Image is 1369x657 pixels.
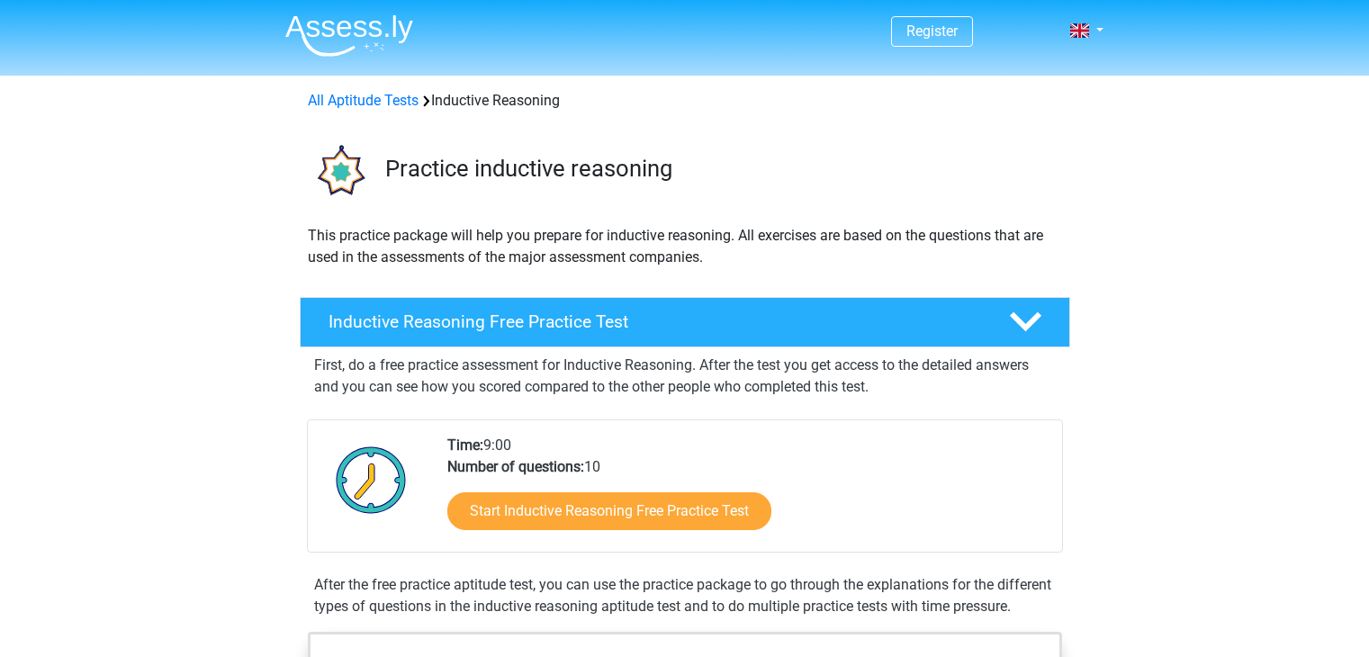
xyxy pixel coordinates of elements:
[307,574,1063,617] div: After the free practice aptitude test, you can use the practice package to go through the explana...
[301,133,377,210] img: inductive reasoning
[308,225,1062,268] p: This practice package will help you prepare for inductive reasoning. All exercises are based on t...
[447,492,771,530] a: Start Inductive Reasoning Free Practice Test
[314,355,1056,398] p: First, do a free practice assessment for Inductive Reasoning. After the test you get access to th...
[326,435,417,525] img: Clock
[329,311,980,332] h4: Inductive Reasoning Free Practice Test
[293,297,1077,347] a: Inductive Reasoning Free Practice Test
[906,22,958,40] a: Register
[308,92,419,109] a: All Aptitude Tests
[434,435,1061,552] div: 9:00 10
[447,436,483,454] b: Time:
[447,458,584,475] b: Number of questions:
[285,14,413,57] img: Assessly
[301,90,1069,112] div: Inductive Reasoning
[385,155,1056,183] h3: Practice inductive reasoning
